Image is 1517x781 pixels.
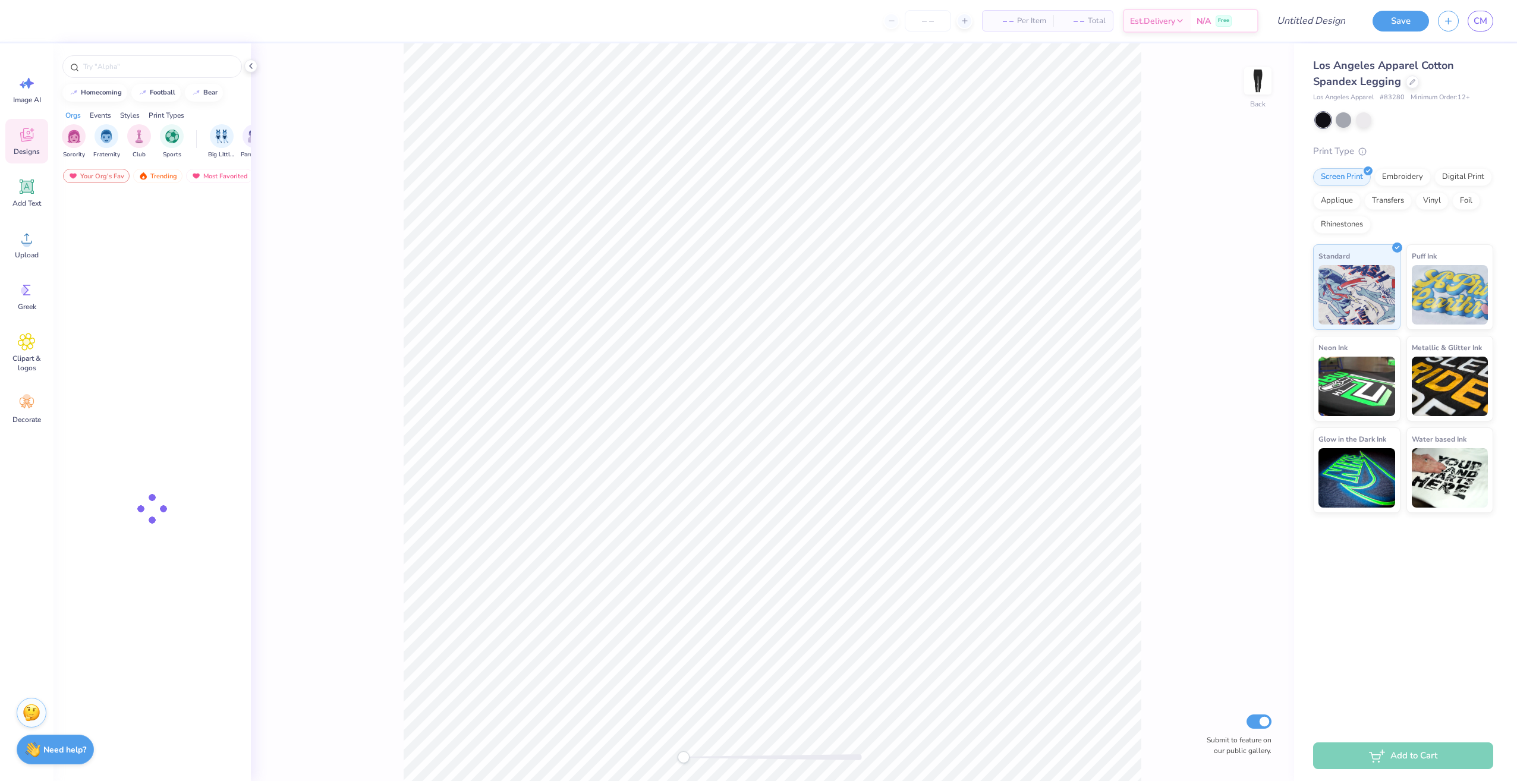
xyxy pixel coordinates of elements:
[1250,99,1266,109] div: Back
[191,89,201,96] img: trend_line.gif
[69,89,78,96] img: trend_line.gif
[203,89,218,96] div: bear
[1200,735,1271,756] label: Submit to feature on our public gallery.
[62,84,127,102] button: homecoming
[93,124,120,159] button: filter button
[63,169,130,183] div: Your Org's Fav
[186,169,253,183] div: Most Favorited
[208,150,235,159] span: Big Little Reveal
[1313,144,1493,158] div: Print Type
[12,199,41,208] span: Add Text
[139,172,148,180] img: trending.gif
[1380,93,1405,103] span: # 83280
[1060,15,1084,27] span: – –
[43,744,86,755] strong: Need help?
[7,354,46,373] span: Clipart & logos
[1452,192,1480,210] div: Foil
[90,110,111,121] div: Events
[241,150,268,159] span: Parent's Weekend
[18,302,36,311] span: Greek
[1197,15,1211,27] span: N/A
[990,15,1014,27] span: – –
[127,124,151,159] button: filter button
[1318,265,1395,325] img: Standard
[93,150,120,159] span: Fraternity
[160,124,184,159] div: filter for Sports
[150,89,175,96] div: football
[65,110,81,121] div: Orgs
[241,124,268,159] button: filter button
[1318,341,1348,354] span: Neon Ink
[1411,93,1470,103] span: Minimum Order: 12 +
[62,124,86,159] button: filter button
[1246,69,1270,93] img: Back
[163,150,181,159] span: Sports
[1412,433,1466,445] span: Water based Ink
[67,130,81,143] img: Sorority Image
[1373,11,1429,32] button: Save
[1318,250,1350,262] span: Standard
[905,10,951,32] input: – –
[1017,15,1046,27] span: Per Item
[215,130,228,143] img: Big Little Reveal Image
[1267,9,1355,33] input: Untitled Design
[1468,11,1493,32] a: CM
[120,110,140,121] div: Styles
[149,110,184,121] div: Print Types
[248,130,262,143] img: Parent's Weekend Image
[1313,216,1371,234] div: Rhinestones
[208,124,235,159] div: filter for Big Little Reveal
[241,124,268,159] div: filter for Parent's Weekend
[133,150,146,159] span: Club
[15,250,39,260] span: Upload
[1088,15,1106,27] span: Total
[185,84,223,102] button: bear
[208,124,235,159] button: filter button
[1318,448,1395,508] img: Glow in the Dark Ink
[14,147,40,156] span: Designs
[68,172,78,180] img: most_fav.gif
[1313,168,1371,186] div: Screen Print
[191,172,201,180] img: most_fav.gif
[1313,58,1454,89] span: Los Angeles Apparel Cotton Spandex Legging
[138,89,147,96] img: trend_line.gif
[133,130,146,143] img: Club Image
[62,124,86,159] div: filter for Sorority
[13,95,41,105] span: Image AI
[1318,357,1395,416] img: Neon Ink
[1218,17,1229,25] span: Free
[160,124,184,159] button: filter button
[133,169,182,183] div: Trending
[1374,168,1431,186] div: Embroidery
[1412,250,1437,262] span: Puff Ink
[100,130,113,143] img: Fraternity Image
[1474,14,1487,28] span: CM
[1130,15,1175,27] span: Est. Delivery
[1318,433,1386,445] span: Glow in the Dark Ink
[127,124,151,159] div: filter for Club
[81,89,122,96] div: homecoming
[1412,265,1488,325] img: Puff Ink
[93,124,120,159] div: filter for Fraternity
[1364,192,1412,210] div: Transfers
[678,751,690,763] div: Accessibility label
[82,61,234,73] input: Try "Alpha"
[131,84,181,102] button: football
[1434,168,1492,186] div: Digital Print
[1412,341,1482,354] span: Metallic & Glitter Ink
[1313,192,1361,210] div: Applique
[1412,357,1488,416] img: Metallic & Glitter Ink
[1412,448,1488,508] img: Water based Ink
[1313,93,1374,103] span: Los Angeles Apparel
[63,150,85,159] span: Sorority
[12,415,41,424] span: Decorate
[165,130,179,143] img: Sports Image
[1415,192,1449,210] div: Vinyl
